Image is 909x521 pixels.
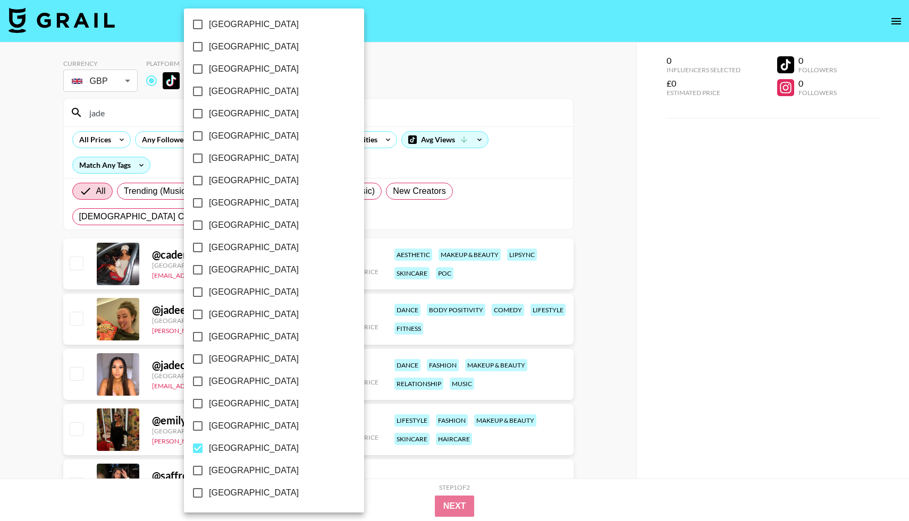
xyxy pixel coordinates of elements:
span: [GEOGRAPHIC_DATA] [209,130,299,142]
span: [GEOGRAPHIC_DATA] [209,152,299,165]
span: [GEOGRAPHIC_DATA] [209,85,299,98]
span: [GEOGRAPHIC_DATA] [209,397,299,410]
span: [GEOGRAPHIC_DATA] [209,40,299,53]
span: [GEOGRAPHIC_DATA] [209,286,299,298]
span: [GEOGRAPHIC_DATA] [209,107,299,120]
span: [GEOGRAPHIC_DATA] [209,241,299,254]
span: [GEOGRAPHIC_DATA] [209,63,299,75]
span: [GEOGRAPHIC_DATA] [209,330,299,343]
span: [GEOGRAPHIC_DATA] [209,263,299,276]
span: [GEOGRAPHIC_DATA] [209,486,299,499]
span: [GEOGRAPHIC_DATA] [209,18,299,31]
span: [GEOGRAPHIC_DATA] [209,420,299,432]
span: [GEOGRAPHIC_DATA] [209,464,299,477]
span: [GEOGRAPHIC_DATA] [209,197,299,209]
span: [GEOGRAPHIC_DATA] [209,353,299,365]
span: [GEOGRAPHIC_DATA] [209,375,299,388]
span: [GEOGRAPHIC_DATA] [209,308,299,321]
span: [GEOGRAPHIC_DATA] [209,442,299,455]
span: [GEOGRAPHIC_DATA] [209,174,299,187]
span: [GEOGRAPHIC_DATA] [209,219,299,232]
